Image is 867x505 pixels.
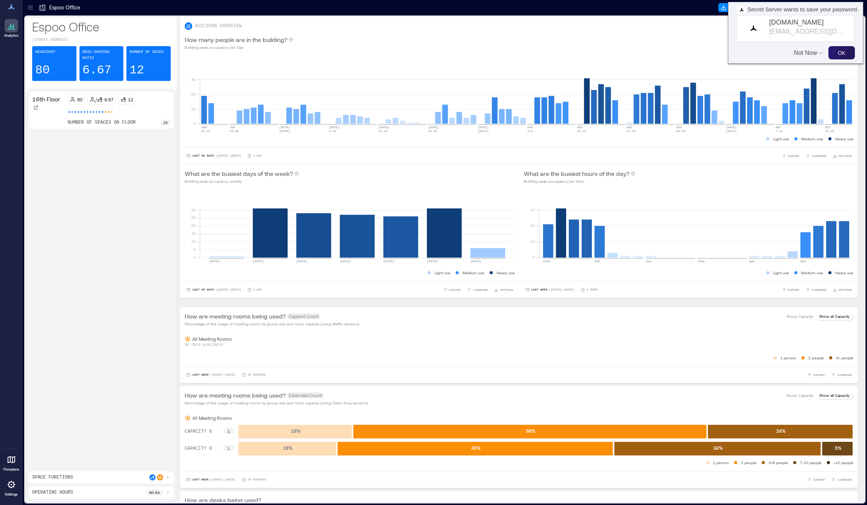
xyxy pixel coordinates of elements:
[800,460,822,466] p: 7-10 people
[296,259,307,263] text: [DATE]
[813,373,825,377] span: EXPORT
[470,259,481,263] text: [DATE]
[530,207,534,212] tspan: 30
[831,152,853,160] button: OPTIONS
[462,270,484,276] p: Medium use
[185,496,261,505] p: How are desks being used?
[837,373,852,377] span: COMPARE
[497,270,515,276] p: Heavy use
[95,96,97,103] p: /
[676,126,682,129] text: AUG
[819,313,850,319] p: Show all Capacity
[825,129,834,133] text: 14-20
[577,126,582,129] text: AUG
[82,63,112,78] p: 6.67
[247,373,266,377] p: 15 minutes
[836,355,853,361] p: 3+ people
[230,126,235,129] text: JUN
[804,152,828,160] button: COMPARE
[837,477,852,482] span: COMPARE
[185,446,212,451] text: CAPACITY 8
[543,259,550,263] text: 12am
[808,355,824,361] p: 2 people
[780,286,801,294] button: EXPORT
[35,49,56,55] p: Headcount
[185,391,286,400] p: How are meeting rooms being used?
[283,445,293,451] text: 16 %
[279,129,290,133] text: [DATE]
[185,400,368,406] p: Percentage of the usage of meeting rooms by group size and room capacity (using Open Area sensors)
[530,223,534,228] tspan: 20
[32,95,60,104] p: 16th Floor
[287,392,324,398] span: Extended Count
[191,92,196,96] tspan: 20
[500,287,513,292] span: OPTIONS
[193,255,196,259] tspan: 0
[819,392,850,398] p: Show all Capacity
[32,19,171,34] p: Espoo Office
[191,231,196,236] tspan: 15
[773,270,789,276] p: Light use
[471,445,481,451] text: 45 %
[230,129,239,133] text: 22-28
[449,287,461,292] span: EXPORT
[291,428,300,434] text: 19 %
[713,445,723,451] text: 34 %
[192,415,232,421] p: All Meeting Rooms
[329,129,336,133] text: 6-12
[473,287,488,292] span: COMPARE
[442,286,462,294] button: EXPORT
[185,476,237,483] button: Last Week |[DATE]-[DATE]
[812,154,827,158] span: COMPARE
[524,169,629,178] p: What are the busiest hours of the day?
[713,460,729,466] p: 1 person
[676,129,685,133] text: 24-30
[786,313,813,319] p: Group Capacity
[749,259,755,263] text: 4pm
[492,286,515,294] button: OPTIONS
[191,77,196,82] tspan: 30
[804,286,828,294] button: COMPARE
[191,223,196,228] tspan: 20
[185,312,286,321] p: How are meeting rooms being used?
[185,371,237,379] button: Last Week |[DATE]-[DATE]
[35,63,50,78] p: 80
[68,120,136,126] p: number of spaces on floor
[830,371,853,379] button: COMPARE
[627,126,632,129] text: AUG
[185,429,212,434] text: CAPACITY 6
[32,37,171,43] p: [STREET_ADDRESS]
[741,460,756,466] p: 2 people
[775,129,783,133] text: 7-13
[185,342,853,348] p: No data available
[2,475,20,499] a: Settings
[465,286,489,294] button: COMPARE
[5,492,18,497] p: Settings
[191,239,196,244] tspan: 10
[193,247,196,252] tspan: 5
[769,460,788,466] p: 4-6 people
[697,259,705,263] text: 12pm
[201,129,210,133] text: 15-21
[329,126,340,129] text: [DATE]
[806,476,827,483] button: EXPORT
[149,489,160,496] p: 6p - 8a
[4,33,19,38] p: Analytics
[77,96,82,103] p: 80
[427,259,438,263] text: [DATE]
[49,4,80,11] p: Espoo Office
[812,287,827,292] span: COMPARE
[825,126,831,129] text: SEP
[185,35,287,44] p: How many people are in the building?
[428,126,439,129] text: [DATE]
[253,287,262,292] p: 1 Day
[185,152,243,160] button: Last 90 Days |[DATE]-[DATE]
[532,255,534,259] tspan: 0
[2,17,21,40] a: Analytics
[788,154,800,158] span: EXPORT
[718,3,757,12] button: Export CSV
[788,287,800,292] span: EXPORT
[813,477,825,482] span: EXPORT
[806,371,827,379] button: EXPORT
[478,126,489,129] text: [DATE]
